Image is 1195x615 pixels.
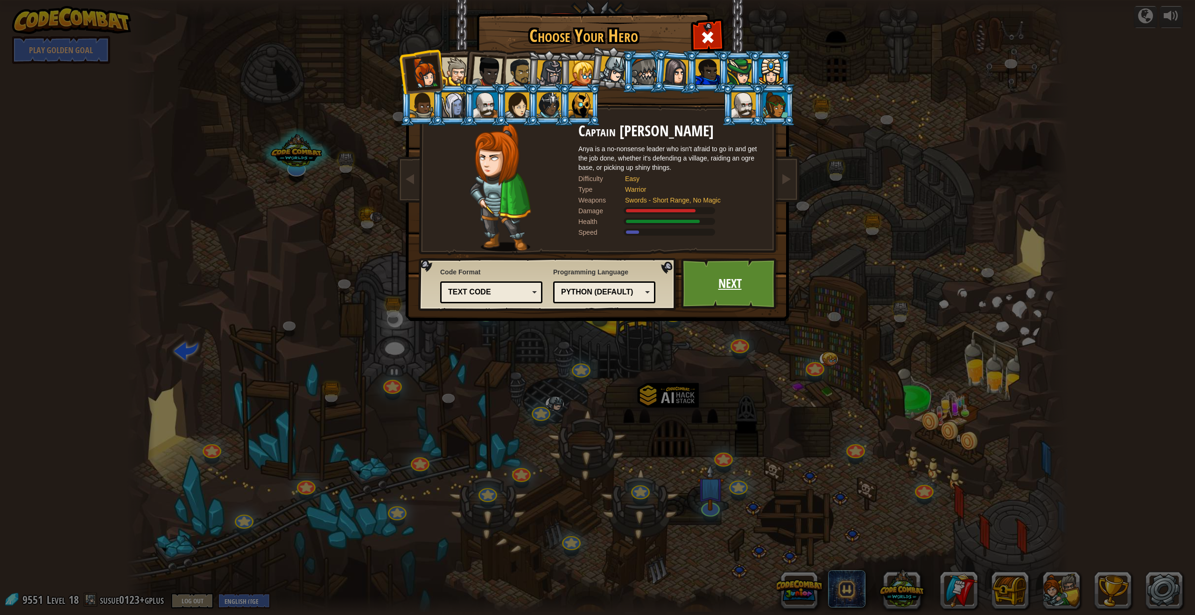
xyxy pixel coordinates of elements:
li: Okar Stompfoot [722,84,764,126]
li: Illia Shieldsmith [495,84,537,126]
li: Captain Anya Weston [398,49,444,94]
div: Anya is a no-nonsense leader who isn't afraid to go in and get the job done, whether it's defendi... [578,144,765,172]
img: language-selector-background.png [418,258,679,311]
div: Deals 120% of listed Warrior weapon damage. [578,206,765,216]
div: Type [578,185,625,194]
div: Damage [578,206,625,216]
li: Amara Arrowhead [526,49,570,94]
li: Naria of the Leaf [717,50,759,93]
li: Hattori Hanzō [588,45,634,91]
li: Usara Master Wizard [527,84,569,126]
li: Pender Spellbane [749,50,791,93]
li: Miss Hushbaum [559,50,601,93]
div: Health [578,217,625,226]
div: Swords - Short Range, No Magic [625,196,756,205]
li: Okar Stompfoot [464,84,506,126]
div: Text code [448,287,529,298]
li: Lady Ida Justheart [462,47,507,93]
div: Speed [578,228,625,237]
a: Next [681,258,779,309]
li: Gordon the Stalwart [686,50,728,93]
div: Moves at 6 meters per second. [578,228,765,237]
li: Nalfar Cryptor [432,84,474,126]
div: Weapons [578,196,625,205]
div: Python (Default) [561,287,642,298]
li: Ritic the Cold [559,84,601,126]
li: Alejandro the Duelist [495,50,538,93]
div: Easy [625,174,756,183]
h2: Captain [PERSON_NAME] [578,123,765,140]
div: Difficulty [578,174,625,183]
span: Programming Language [553,267,655,277]
img: captain-pose.png [470,123,531,252]
li: Omarn Brewstone [653,49,697,94]
li: Sir Tharin Thunderfist [432,49,474,91]
span: Code Format [440,267,542,277]
li: Senick Steelclaw [622,50,664,93]
li: Zana Woodheart [753,84,795,126]
div: Warrior [625,185,756,194]
li: Arryn Stonewall [400,84,442,126]
h1: Choose Your Hero [478,26,689,46]
div: Gains 140% of listed Warrior armor health. [578,217,765,226]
